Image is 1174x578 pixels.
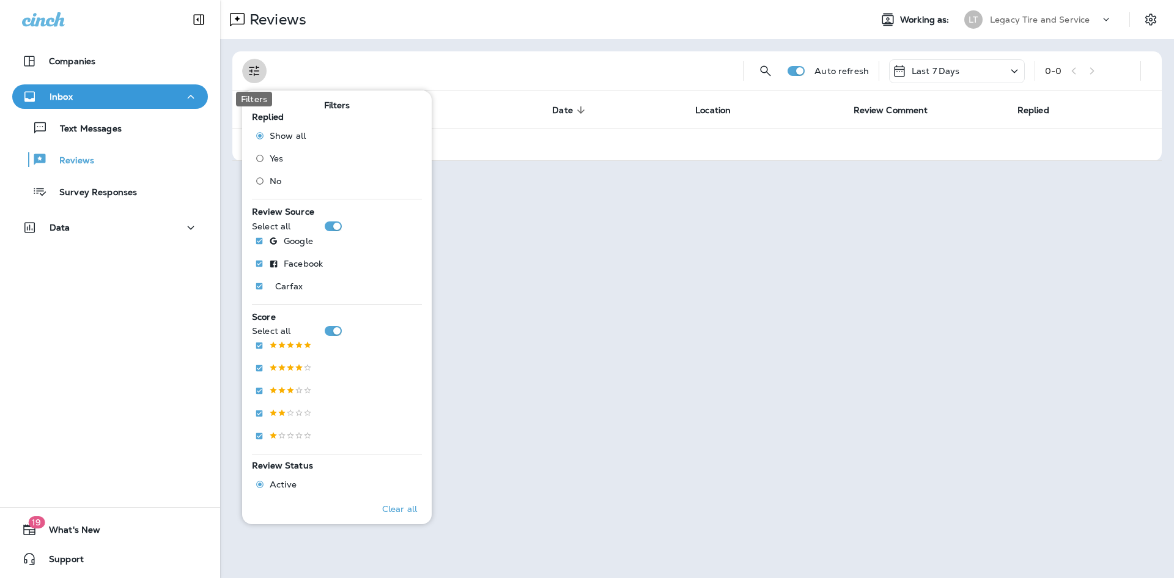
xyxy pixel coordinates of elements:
p: Text Messages [48,124,122,135]
span: Support [37,554,84,569]
p: Legacy Tire and Service [990,15,1090,24]
button: Search Reviews [753,59,778,83]
button: Reviews [12,147,208,172]
button: Support [12,547,208,571]
p: Data [50,223,70,232]
button: Survey Responses [12,179,208,204]
span: Replied [252,111,284,122]
button: Settings [1140,9,1162,31]
span: Location [695,105,747,116]
span: Review Source [252,206,314,217]
p: Select all [252,326,290,336]
span: Score [252,311,276,322]
div: LT [964,10,983,29]
button: Text Messages [12,115,208,141]
button: Companies [12,49,208,73]
p: Carfax [275,281,303,291]
div: 0 - 0 [1045,66,1061,76]
span: Date [552,105,589,116]
span: Working as: [900,15,952,25]
button: Data [12,215,208,240]
p: Inbox [50,92,73,102]
div: Filters [236,92,272,106]
span: Active [270,480,297,489]
div: Filters [242,83,432,524]
span: 19 [28,516,45,528]
span: Yes [270,154,283,163]
p: Google [284,236,313,246]
p: Companies [49,56,95,66]
button: Clear all [377,494,422,524]
span: Filters [324,100,350,111]
p: Clear all [382,504,417,514]
span: Review Status [252,460,313,471]
button: Inbox [12,84,208,109]
button: Collapse Sidebar [182,7,216,32]
p: Survey Responses [47,187,137,199]
td: No results. Try adjusting filters [232,128,1162,160]
button: 19What's New [12,517,208,542]
span: Location [695,105,731,116]
p: Auto refresh [814,66,869,76]
span: Replied [1017,105,1065,116]
p: Facebook [284,259,323,269]
span: No [270,176,281,186]
p: Reviews [47,155,94,167]
button: Filters [242,59,267,83]
p: Reviews [245,10,306,29]
span: Show all [270,131,306,141]
span: Review Comment [854,105,928,116]
p: Last 7 Days [912,66,960,76]
span: Replied [1017,105,1049,116]
p: Select all [252,221,290,231]
span: Date [552,105,573,116]
span: Review Comment [854,105,944,116]
span: What's New [37,525,100,539]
